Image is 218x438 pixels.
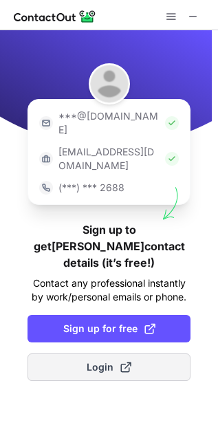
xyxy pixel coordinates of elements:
[58,109,160,137] p: ***@[DOMAIN_NAME]
[165,116,179,130] img: Check Icon
[39,152,53,166] img: https://contactout.com/extension/app/static/media/login-work-icon.638a5007170bc45168077fde17b29a1...
[28,353,190,381] button: Login
[89,63,130,105] img: Floyd Whaley
[39,181,53,195] img: https://contactout.com/extension/app/static/media/login-phone-icon.bacfcb865e29de816d437549d7f4cb...
[58,145,160,173] p: [EMAIL_ADDRESS][DOMAIN_NAME]
[28,276,190,304] p: Contact any professional instantly by work/personal emails or phone.
[165,152,179,166] img: Check Icon
[14,8,96,25] img: ContactOut v5.3.10
[63,322,155,336] span: Sign up for free
[28,315,190,342] button: Sign up for free
[87,360,131,374] span: Login
[28,221,190,271] h1: Sign up to get [PERSON_NAME] contact details (it’s free!)
[39,116,53,130] img: https://contactout.com/extension/app/static/media/login-email-icon.f64bce713bb5cd1896fef81aa7b14a...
